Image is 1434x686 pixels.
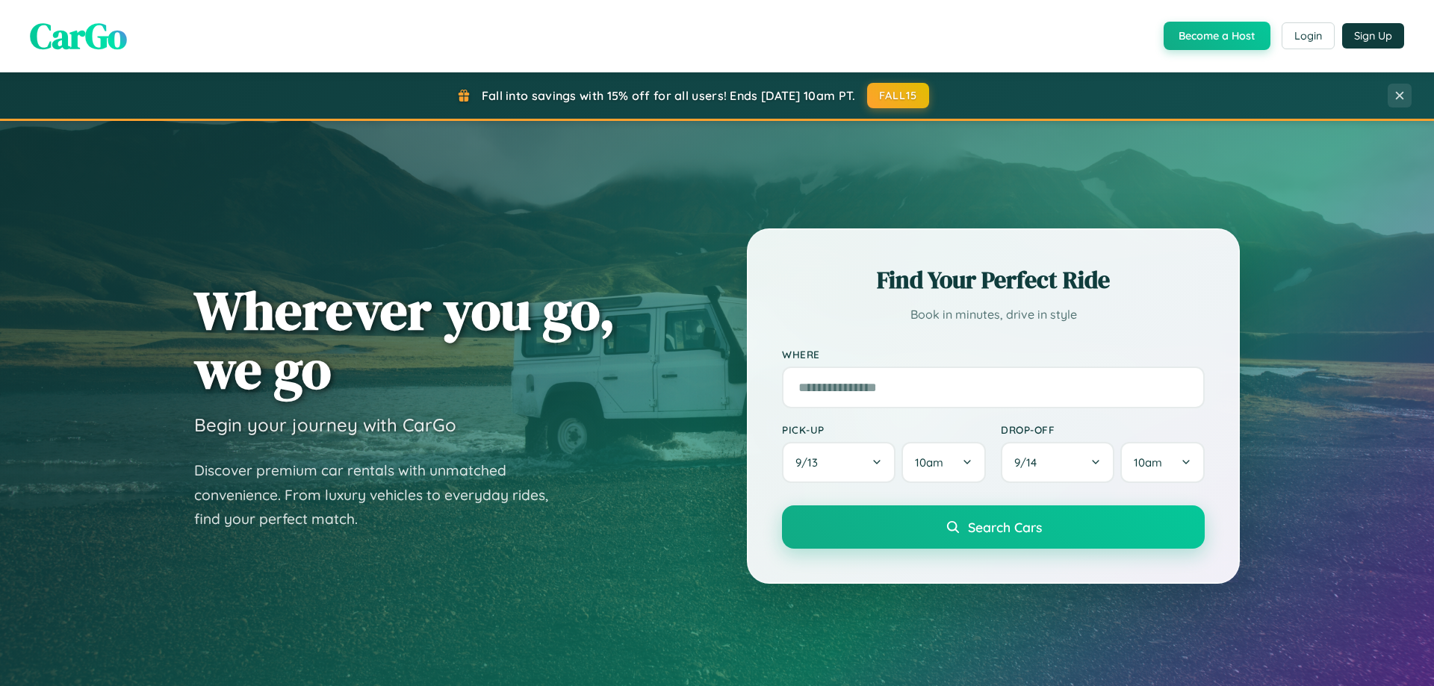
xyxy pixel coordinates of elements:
[1282,22,1335,49] button: Login
[915,455,943,470] span: 10am
[782,348,1205,361] label: Where
[194,414,456,436] h3: Begin your journey with CarGo
[30,11,127,60] span: CarGo
[482,88,856,103] span: Fall into savings with 15% off for all users! Ends [DATE] 10am PT.
[1134,455,1162,470] span: 10am
[1001,442,1114,483] button: 9/14
[1164,22,1270,50] button: Become a Host
[867,83,930,108] button: FALL15
[1342,23,1404,49] button: Sign Up
[782,304,1205,325] p: Book in minutes, drive in style
[1014,455,1044,470] span: 9 / 14
[782,423,986,436] label: Pick-up
[194,458,568,531] p: Discover premium car rentals with unmatched convenience. From luxury vehicles to everyday rides, ...
[901,442,986,483] button: 10am
[782,505,1205,549] button: Search Cars
[782,442,896,483] button: 9/13
[1120,442,1205,483] button: 10am
[795,455,825,470] span: 9 / 13
[1001,423,1205,436] label: Drop-off
[194,281,615,399] h1: Wherever you go, we go
[782,264,1205,296] h2: Find Your Perfect Ride
[968,519,1042,535] span: Search Cars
